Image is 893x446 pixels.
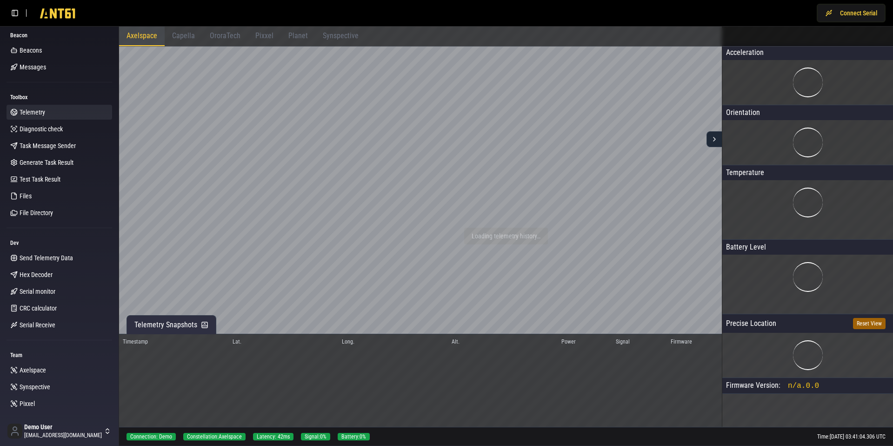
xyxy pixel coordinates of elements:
[20,320,55,330] span: Serial Receive
[7,250,112,265] a: Send Telemetry Data
[722,240,893,255] p: Battery Level
[7,348,112,363] div: Team
[134,319,197,331] span: Telemetry Snapshots
[4,420,115,442] button: Demo User[EMAIL_ADDRESS][DOMAIN_NAME]
[20,270,53,279] span: Hex Decoder
[338,433,370,440] div: Battery: 0 %
[853,318,886,329] button: Reset View
[20,304,57,313] span: CRC calculator
[7,90,112,105] div: Toolbox
[20,141,76,150] span: Task Message Sender
[20,399,35,408] span: Pixxel
[7,236,112,250] div: Dev
[726,318,776,329] span: Precise Location
[7,205,112,220] a: File Directory
[7,155,112,170] a: Generate Task Result
[127,31,157,40] span: Axelspace
[119,334,229,349] th: Timestamp
[7,301,112,316] a: CRC calculator
[448,334,558,349] th: Alt.
[20,382,50,392] span: Synspective
[7,189,112,203] a: Files
[20,175,60,184] span: Test Task Result
[726,108,760,117] span: Orientation
[667,334,722,349] th: Firmware
[20,208,53,217] span: File Directory
[24,432,102,439] span: [EMAIL_ADDRESS][DOMAIN_NAME]
[172,31,195,40] span: Capella
[210,31,240,40] span: OroraTech
[338,334,448,349] th: Long.
[20,108,45,117] span: Telemetry
[20,416,36,425] span: Planet
[301,433,330,440] div: Signal: 0 %
[24,423,102,432] span: Demo User
[7,363,112,378] a: Axelspace
[722,45,893,60] div: Acceleration
[7,172,112,187] a: Test Task Result
[20,158,73,167] span: Generate Task Result
[817,4,886,22] button: Connect Serial
[7,379,112,394] a: Synspective
[229,334,339,349] th: Lat.
[323,31,359,40] span: Synspective
[7,267,112,282] a: Hex Decoder
[612,334,667,349] th: Signal
[20,124,63,134] span: Diagnostic check
[7,43,112,58] a: Beacons
[722,378,893,393] p: Firmware Version:
[722,165,893,180] p: Temperature
[7,28,112,43] div: Beacon
[20,62,46,72] span: Messages
[20,365,46,375] span: Axelspace
[788,382,819,390] span: n/a.0.0
[817,433,886,440] div: Time: [DATE] 03:41:04.306 UTC
[7,413,112,428] a: Planet
[20,191,32,201] span: Files
[255,31,273,40] span: Pixxel
[7,105,112,120] a: Telemetry
[127,315,216,334] button: Telemetry Snapshots
[7,60,112,74] a: Messages
[7,122,112,136] a: Diagnostic check
[7,396,112,411] a: Pixxel
[7,138,112,153] a: Task Message Sender
[558,334,613,349] th: Power
[20,46,42,55] span: Beacons
[253,433,293,440] div: Latency: 42ms
[7,284,112,299] a: Serial monitor
[127,433,176,440] div: Connection: Demo
[183,433,246,440] div: Constellation: Axelspace
[7,318,112,332] a: Serial Receive
[20,287,55,296] span: Serial monitor
[20,253,73,263] span: Send Telemetry Data
[288,31,308,40] span: Planet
